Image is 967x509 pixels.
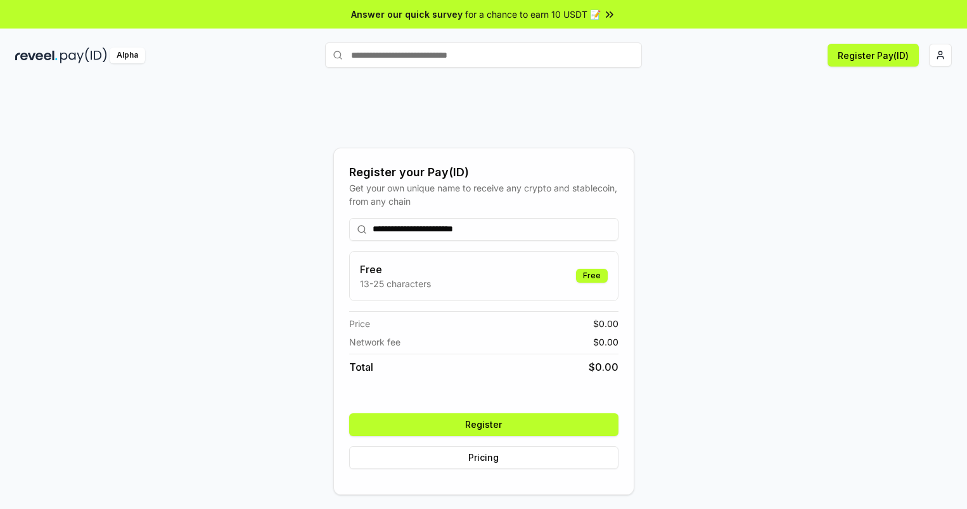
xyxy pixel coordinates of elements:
[349,317,370,330] span: Price
[349,413,618,436] button: Register
[110,48,145,63] div: Alpha
[349,164,618,181] div: Register your Pay(ID)
[828,44,919,67] button: Register Pay(ID)
[593,335,618,349] span: $ 0.00
[576,269,608,283] div: Free
[593,317,618,330] span: $ 0.00
[349,359,373,375] span: Total
[589,359,618,375] span: $ 0.00
[465,8,601,21] span: for a chance to earn 10 USDT 📝
[360,277,431,290] p: 13-25 characters
[349,446,618,469] button: Pricing
[60,48,107,63] img: pay_id
[360,262,431,277] h3: Free
[15,48,58,63] img: reveel_dark
[349,335,400,349] span: Network fee
[349,181,618,208] div: Get your own unique name to receive any crypto and stablecoin, from any chain
[351,8,463,21] span: Answer our quick survey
